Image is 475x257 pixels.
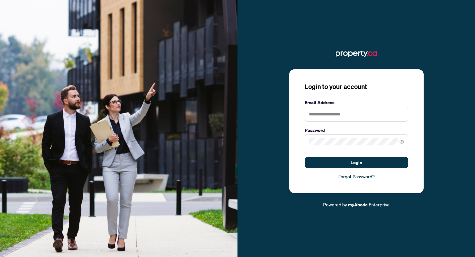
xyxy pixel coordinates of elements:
[336,49,377,59] img: ma-logo
[399,140,404,144] span: eye-invisible
[305,99,408,106] label: Email Address
[348,201,368,208] a: myAbode
[351,157,362,168] span: Login
[305,127,408,134] label: Password
[323,202,347,207] span: Powered by
[305,157,408,168] button: Login
[369,202,390,207] span: Enterprise
[305,173,408,180] a: Forgot Password?
[305,82,408,91] h3: Login to your account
